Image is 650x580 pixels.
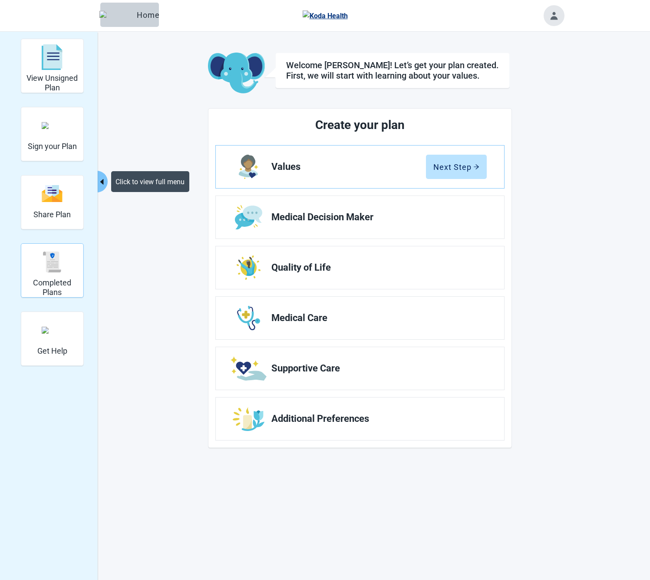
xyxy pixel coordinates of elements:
[42,44,63,70] img: svg%3e
[216,246,504,289] a: Edit Quality of Life section
[473,164,479,170] span: arrow-right
[271,262,480,273] span: Quality of Life
[42,122,63,129] img: make_plan_official.svg
[21,39,84,93] div: View Unsigned Plan
[28,142,77,151] h2: Sign your Plan
[98,178,106,186] span: caret-left
[100,3,159,27] button: ElephantHome
[25,278,80,297] h2: Completed Plans
[111,171,189,192] div: Click to view full menu
[156,53,564,448] main: Main content
[107,10,152,19] div: Home
[271,414,480,424] span: Additional Preferences
[208,53,265,94] img: Koda Elephant
[271,212,480,222] span: Medical Decision Maker
[216,297,504,339] a: Edit Medical Care section
[21,175,84,229] div: Share Plan
[271,162,426,172] span: Values
[216,347,504,390] a: Edit Supportive Care section
[42,252,63,272] img: svg%3e
[248,116,472,135] h2: Create your plan
[21,243,84,298] div: Completed Plans
[216,146,504,188] a: Edit Values section
[37,346,67,356] h2: Get Help
[286,60,499,81] div: Welcome [PERSON_NAME]! Let’s get your plan created. First, we will start with learning about your...
[216,398,504,440] a: Edit Additional Preferences section
[97,171,108,192] button: Collapse menu
[271,363,480,374] span: Supportive Care
[544,5,564,26] button: Toggle account menu
[99,11,133,19] img: Elephant
[216,196,504,239] a: Edit Medical Decision Maker section
[433,162,479,171] div: Next Step
[42,184,63,203] img: svg%3e
[21,312,84,366] div: Get Help
[42,327,63,334] img: person-question.svg
[303,10,348,21] img: Koda Health
[426,155,487,179] button: Next Steparrow-right
[25,73,80,92] h2: View Unsigned Plan
[33,210,71,219] h2: Share Plan
[271,313,480,323] span: Medical Care
[21,107,84,161] div: Sign your Plan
